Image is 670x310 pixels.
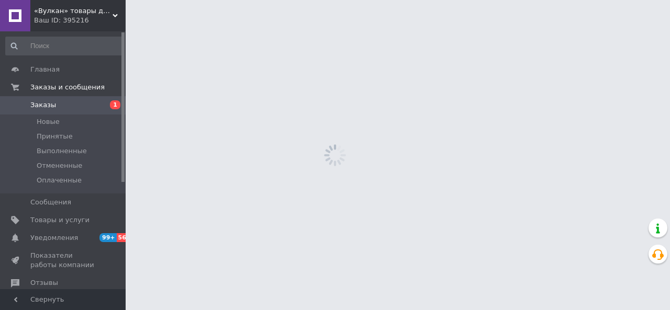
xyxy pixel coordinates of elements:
span: Новые [37,117,60,127]
span: «Вулкан» товары для рыбалки, охоты, туризма и дайвинга, лодки и моторы [34,6,113,16]
span: 1 [110,100,120,109]
span: Отмененные [37,161,82,170]
span: Принятые [37,132,73,141]
input: Поиск [5,37,124,55]
span: Отзывы [30,278,58,288]
span: Выполненные [37,146,87,156]
span: Показатели работы компании [30,251,97,270]
span: 99+ [99,233,117,242]
span: Сообщения [30,198,71,207]
span: Оплаченные [37,176,82,185]
div: Ваш ID: 395216 [34,16,126,25]
span: Товары и услуги [30,215,90,225]
span: Заказы и сообщения [30,83,105,92]
span: Уведомления [30,233,78,243]
span: Заказы [30,100,56,110]
span: 56 [117,233,129,242]
span: Главная [30,65,60,74]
